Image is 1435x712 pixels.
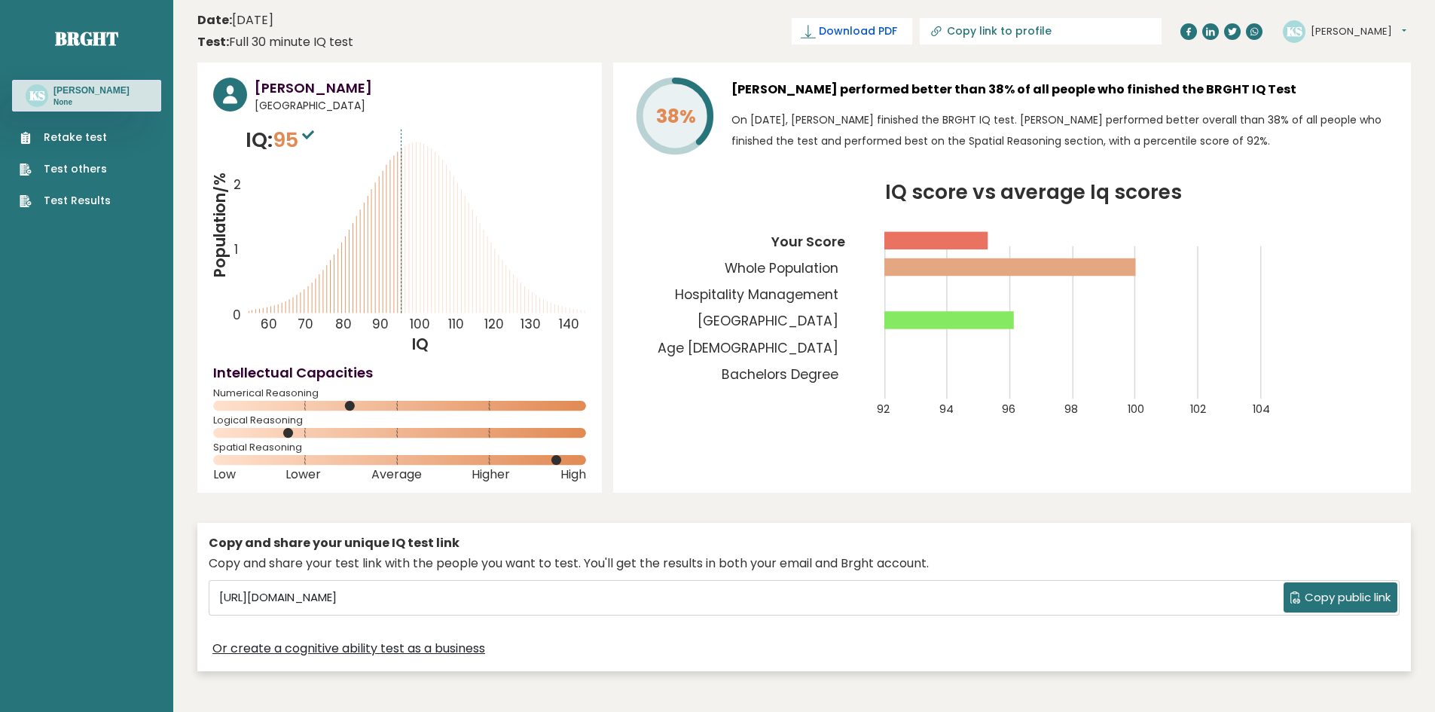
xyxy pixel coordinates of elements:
[521,315,542,333] tspan: 130
[285,472,321,478] span: Lower
[410,315,430,333] tspan: 100
[197,33,353,51] div: Full 30 minute IQ test
[20,161,111,177] a: Test others
[1305,589,1391,607] span: Copy public link
[255,78,586,98] h3: [PERSON_NAME]
[819,23,897,39] span: Download PDF
[29,87,45,104] text: KS
[261,315,277,333] tspan: 60
[246,125,318,155] p: IQ:
[55,26,118,50] a: Brght
[53,97,130,108] p: None
[335,315,352,333] tspan: 80
[53,84,130,96] h3: [PERSON_NAME]
[560,472,586,478] span: High
[213,390,586,396] span: Numerical Reasoning
[209,555,1400,573] div: Copy and share your test link with the people you want to test. You'll get the results in both yo...
[658,339,838,357] tspan: Age [DEMOGRAPHIC_DATA]
[212,640,485,658] a: Or create a cognitive ability test as a business
[1064,402,1078,417] tspan: 98
[448,315,464,333] tspan: 110
[371,472,422,478] span: Average
[1287,22,1302,39] text: KS
[209,534,1400,552] div: Copy and share your unique IQ test link
[731,78,1395,102] h3: [PERSON_NAME] performed better than 38% of all people who finished the BRGHT IQ Test
[731,109,1395,151] p: On [DATE], [PERSON_NAME] finished the BRGHT IQ test. [PERSON_NAME] performed better overall than ...
[722,365,838,384] tspan: Bachelors Degree
[1284,582,1397,613] button: Copy public link
[771,233,845,251] tspan: Your Score
[413,334,429,355] tspan: IQ
[20,130,111,145] a: Retake test
[939,402,954,417] tspan: 94
[559,315,579,333] tspan: 140
[197,11,232,29] b: Date:
[234,176,241,194] tspan: 2
[1253,402,1270,417] tspan: 104
[255,98,586,114] span: [GEOGRAPHIC_DATA]
[1311,24,1406,39] button: [PERSON_NAME]
[656,103,696,130] tspan: 38%
[1190,402,1206,417] tspan: 102
[20,193,111,209] a: Test Results
[472,472,510,478] span: Higher
[298,315,313,333] tspan: 70
[213,445,586,451] span: Spatial Reasoning
[213,362,586,383] h4: Intellectual Capacities
[213,417,586,423] span: Logical Reasoning
[234,240,238,258] tspan: 1
[675,286,838,304] tspan: Hospitality Management
[792,18,912,44] a: Download PDF
[197,11,273,29] time: [DATE]
[877,402,890,417] tspan: 92
[885,178,1182,206] tspan: IQ score vs average Iq scores
[209,173,231,278] tspan: Population/%
[197,33,229,50] b: Test:
[698,312,838,330] tspan: [GEOGRAPHIC_DATA]
[484,315,504,333] tspan: 120
[372,315,389,333] tspan: 90
[233,306,241,324] tspan: 0
[273,126,318,154] span: 95
[213,472,236,478] span: Low
[1128,402,1144,417] tspan: 100
[1002,402,1015,417] tspan: 96
[725,259,838,277] tspan: Whole Population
